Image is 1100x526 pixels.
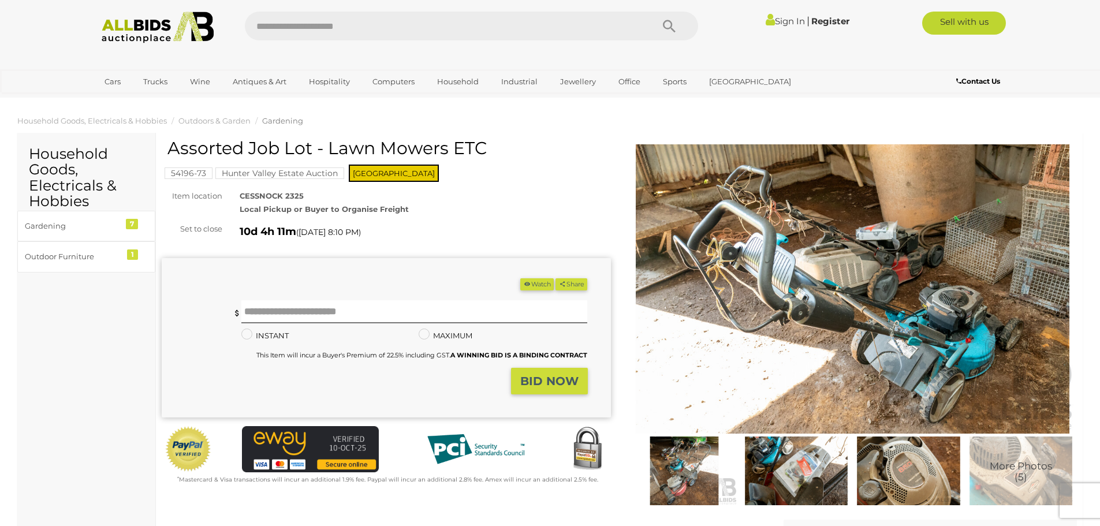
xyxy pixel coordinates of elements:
span: [DATE] 8:10 PM [299,227,359,237]
small: Mastercard & Visa transactions will incur an additional 1.9% fee. Paypal will incur an additional... [177,476,598,483]
a: Register [811,16,849,27]
a: Outdoor Furniture 1 [17,241,155,272]
img: Assorted Job Lot - Lawn Mowers ETC [631,437,737,505]
mark: Hunter Valley Estate Auction [215,167,344,179]
li: Watch this item [520,278,554,290]
a: [GEOGRAPHIC_DATA] [702,72,799,91]
mark: 54196-73 [165,167,212,179]
img: Official PayPal Seal [165,426,212,472]
strong: Local Pickup or Buyer to Organise Freight [240,204,409,214]
div: Set to close [153,222,231,236]
button: Share [555,278,587,290]
img: Assorted Job Lot - Lawn Mowers ETC [968,437,1074,505]
img: PCI DSS compliant [418,426,534,472]
div: Outdoor Furniture [25,250,120,263]
img: eWAY Payment Gateway [242,426,379,472]
span: More Photos (5) [990,461,1052,483]
b: Contact Us [956,77,1000,85]
a: Cars [97,72,128,91]
a: Sports [655,72,694,91]
small: This Item will incur a Buyer's Premium of 22.5% including GST. [256,351,587,359]
label: MAXIMUM [419,329,472,342]
span: [GEOGRAPHIC_DATA] [349,165,439,182]
b: A WINNING BID IS A BINDING CONTRACT [450,351,587,359]
a: Contact Us [956,75,1003,88]
a: Sign In [766,16,805,27]
a: Industrial [494,72,545,91]
h2: Household Goods, Electricals & Hobbies [29,146,144,210]
div: 1 [127,249,138,260]
a: Gardening [262,116,303,125]
img: Allbids.com.au [95,12,221,43]
img: Assorted Job Lot - Lawn Mowers ETC [855,437,961,505]
strong: BID NOW [520,374,579,388]
img: Assorted Job Lot - Lawn Mowers ETC [743,437,849,505]
span: ( ) [296,227,361,237]
a: Hospitality [301,72,357,91]
button: BID NOW [511,368,588,395]
a: Jewellery [553,72,603,91]
a: Hunter Valley Estate Auction [215,169,344,178]
a: Antiques & Art [225,72,294,91]
a: Outdoors & Garden [178,116,251,125]
a: Household [430,72,486,91]
a: Wine [182,72,218,91]
div: Gardening [25,219,120,233]
button: Watch [520,278,554,290]
span: | [807,14,810,27]
a: Trucks [136,72,175,91]
div: 7 [126,219,138,229]
h1: Assorted Job Lot - Lawn Mowers ETC [167,139,608,158]
a: Office [611,72,648,91]
label: INSTANT [241,329,289,342]
a: Sell with us [922,12,1006,35]
img: Assorted Job Lot - Lawn Mowers ETC [628,144,1077,434]
a: Household Goods, Electricals & Hobbies [17,116,167,125]
a: More Photos(5) [968,437,1074,505]
a: 54196-73 [165,169,212,178]
strong: CESSNOCK 2325 [240,191,304,200]
div: Item location [153,189,231,203]
a: Gardening 7 [17,211,155,241]
img: Secured by Rapid SSL [564,426,610,472]
button: Search [640,12,698,40]
a: Computers [365,72,422,91]
strong: 10d 4h 11m [240,225,296,238]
